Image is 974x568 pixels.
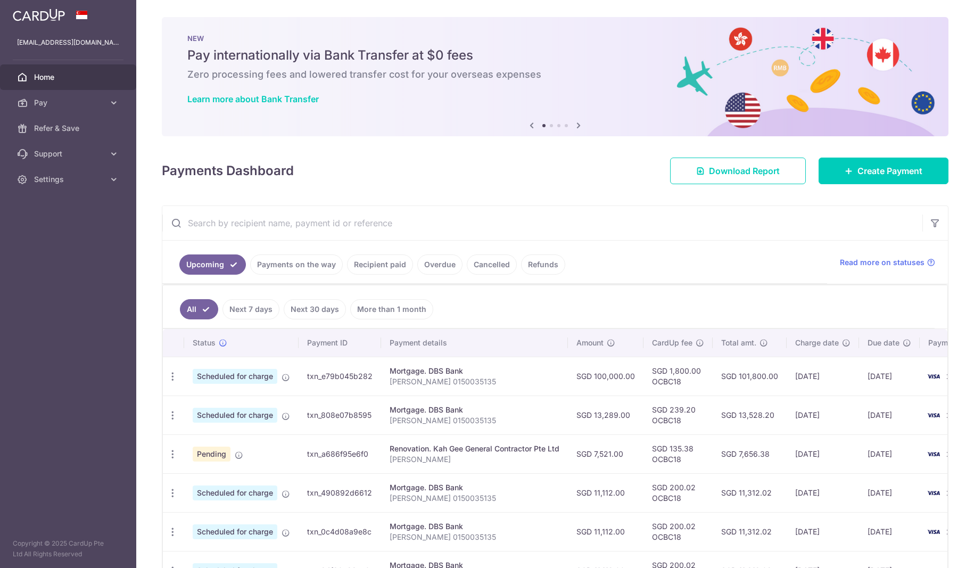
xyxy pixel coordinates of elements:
[923,370,944,383] img: Bank Card
[390,443,559,454] div: Renovation. Kah Gee General Contractor Pte Ltd
[840,257,925,268] span: Read more on statuses
[859,434,920,473] td: [DATE]
[568,434,643,473] td: SGD 7,521.00
[787,512,859,551] td: [DATE]
[859,473,920,512] td: [DATE]
[13,9,65,21] img: CardUp
[17,37,119,48] p: [EMAIL_ADDRESS][DOMAIN_NAME]
[347,254,413,275] a: Recipient paid
[350,299,433,319] a: More than 1 month
[299,357,381,396] td: txn_e79b045b282
[299,329,381,357] th: Payment ID
[840,257,935,268] a: Read more on statuses
[162,161,294,180] h4: Payments Dashboard
[923,448,944,460] img: Bank Card
[713,473,787,512] td: SGD 11,312.02
[923,487,944,499] img: Bank Card
[284,299,346,319] a: Next 30 days
[643,473,713,512] td: SGD 200.02 OCBC18
[390,454,559,465] p: [PERSON_NAME]
[859,396,920,434] td: [DATE]
[721,337,756,348] span: Total amt.
[193,447,230,462] span: Pending
[180,299,218,319] a: All
[713,396,787,434] td: SGD 13,528.20
[568,357,643,396] td: SGD 100,000.00
[390,493,559,504] p: [PERSON_NAME] 0150035135
[390,521,559,532] div: Mortgage. DBS Bank
[713,357,787,396] td: SGD 101,800.00
[819,158,948,184] a: Create Payment
[713,512,787,551] td: SGD 11,312.02
[34,149,104,159] span: Support
[34,174,104,185] span: Settings
[193,369,277,384] span: Scheduled for charge
[643,512,713,551] td: SGD 200.02 OCBC18
[34,123,104,134] span: Refer & Save
[417,254,463,275] a: Overdue
[390,532,559,542] p: [PERSON_NAME] 0150035135
[859,512,920,551] td: [DATE]
[250,254,343,275] a: Payments on the way
[193,524,277,539] span: Scheduled for charge
[187,47,923,64] h5: Pay internationally via Bank Transfer at $0 fees
[390,415,559,426] p: [PERSON_NAME] 0150035135
[868,337,899,348] span: Due date
[299,512,381,551] td: txn_0c4d08a9e8c
[299,473,381,512] td: txn_490892d6612
[299,434,381,473] td: txn_a686f95e6f0
[162,17,948,136] img: Bank transfer banner
[187,68,923,81] h6: Zero processing fees and lowered transfer cost for your overseas expenses
[643,434,713,473] td: SGD 135.38 OCBC18
[787,473,859,512] td: [DATE]
[390,482,559,493] div: Mortgage. DBS Bank
[787,357,859,396] td: [DATE]
[568,473,643,512] td: SGD 11,112.00
[576,337,604,348] span: Amount
[179,254,246,275] a: Upcoming
[787,396,859,434] td: [DATE]
[643,357,713,396] td: SGD 1,800.00 OCBC18
[859,357,920,396] td: [DATE]
[299,396,381,434] td: txn_808e07b8595
[390,366,559,376] div: Mortgage. DBS Bank
[709,164,780,177] span: Download Report
[187,34,923,43] p: NEW
[390,405,559,415] div: Mortgage. DBS Bank
[222,299,279,319] a: Next 7 days
[381,329,568,357] th: Payment details
[34,72,104,83] span: Home
[946,527,965,536] span: 2798
[643,396,713,434] td: SGD 239.20 OCBC18
[946,372,965,381] span: 2798
[946,410,965,419] span: 2798
[923,409,944,422] img: Bank Card
[670,158,806,184] a: Download Report
[946,449,965,458] span: 2798
[795,337,839,348] span: Charge date
[193,485,277,500] span: Scheduled for charge
[521,254,565,275] a: Refunds
[568,512,643,551] td: SGD 11,112.00
[787,434,859,473] td: [DATE]
[946,488,965,497] span: 2798
[193,408,277,423] span: Scheduled for charge
[390,376,559,387] p: [PERSON_NAME] 0150035135
[467,254,517,275] a: Cancelled
[187,94,319,104] a: Learn more about Bank Transfer
[568,396,643,434] td: SGD 13,289.00
[193,337,216,348] span: Status
[652,337,692,348] span: CardUp fee
[857,164,922,177] span: Create Payment
[34,97,104,108] span: Pay
[923,525,944,538] img: Bank Card
[713,434,787,473] td: SGD 7,656.38
[162,206,922,240] input: Search by recipient name, payment id or reference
